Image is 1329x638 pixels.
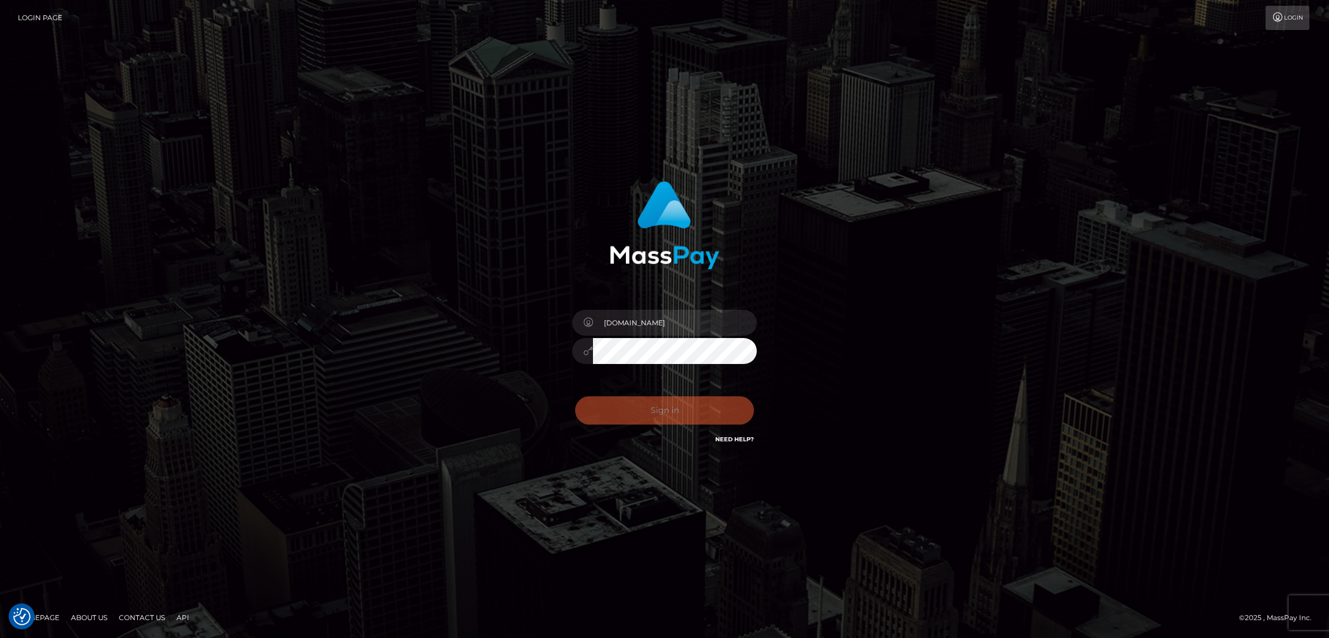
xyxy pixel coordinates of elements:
img: Revisit consent button [13,608,31,625]
a: Homepage [13,609,64,626]
a: Login [1266,6,1309,30]
a: Login Page [18,6,62,30]
div: © 2025 , MassPay Inc. [1239,611,1320,624]
a: Need Help? [715,436,754,443]
input: Username... [593,310,757,336]
a: Contact Us [114,609,170,626]
a: About Us [66,609,112,626]
button: Consent Preferences [13,608,31,625]
img: MassPay Login [610,181,719,269]
a: API [172,609,194,626]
